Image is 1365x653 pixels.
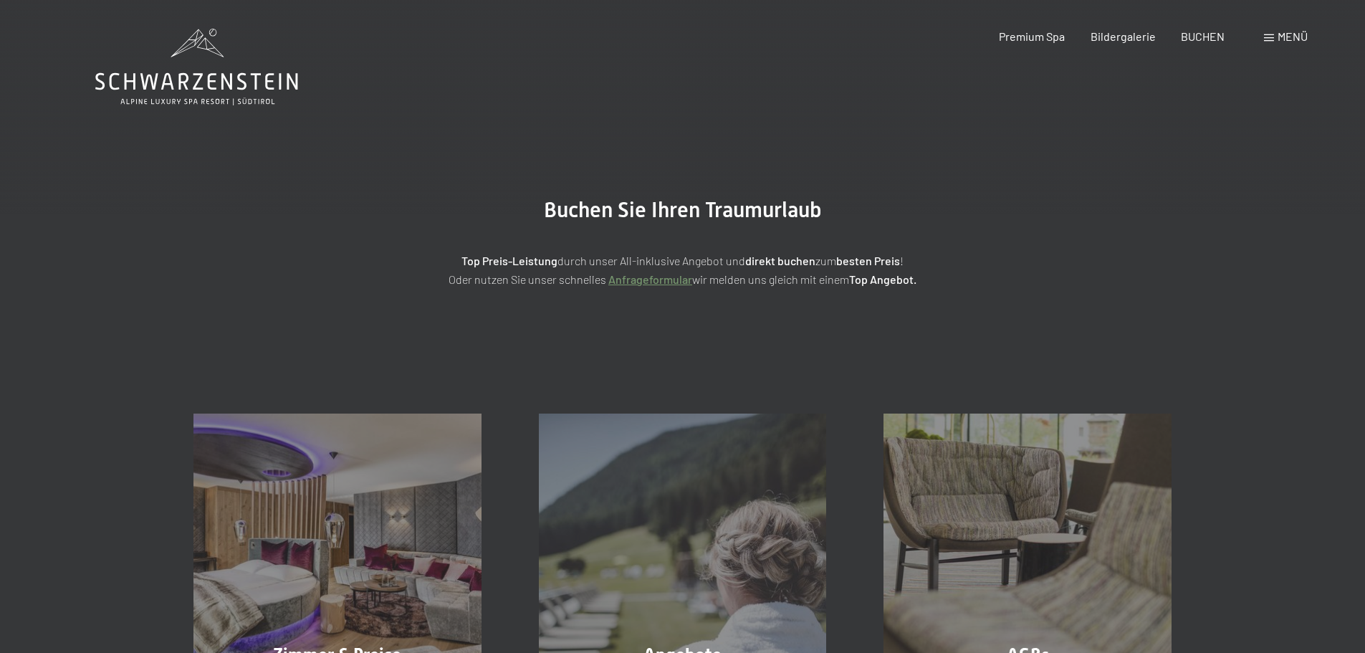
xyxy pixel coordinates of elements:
[544,197,822,222] span: Buchen Sie Ihren Traumurlaub
[745,254,815,267] strong: direkt buchen
[1091,29,1156,43] a: Bildergalerie
[461,254,557,267] strong: Top Preis-Leistung
[836,254,900,267] strong: besten Preis
[1181,29,1225,43] a: BUCHEN
[325,252,1041,288] p: durch unser All-inklusive Angebot und zum ! Oder nutzen Sie unser schnelles wir melden uns gleich...
[999,29,1065,43] a: Premium Spa
[608,272,692,286] a: Anfrageformular
[849,272,916,286] strong: Top Angebot.
[1278,29,1308,43] span: Menü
